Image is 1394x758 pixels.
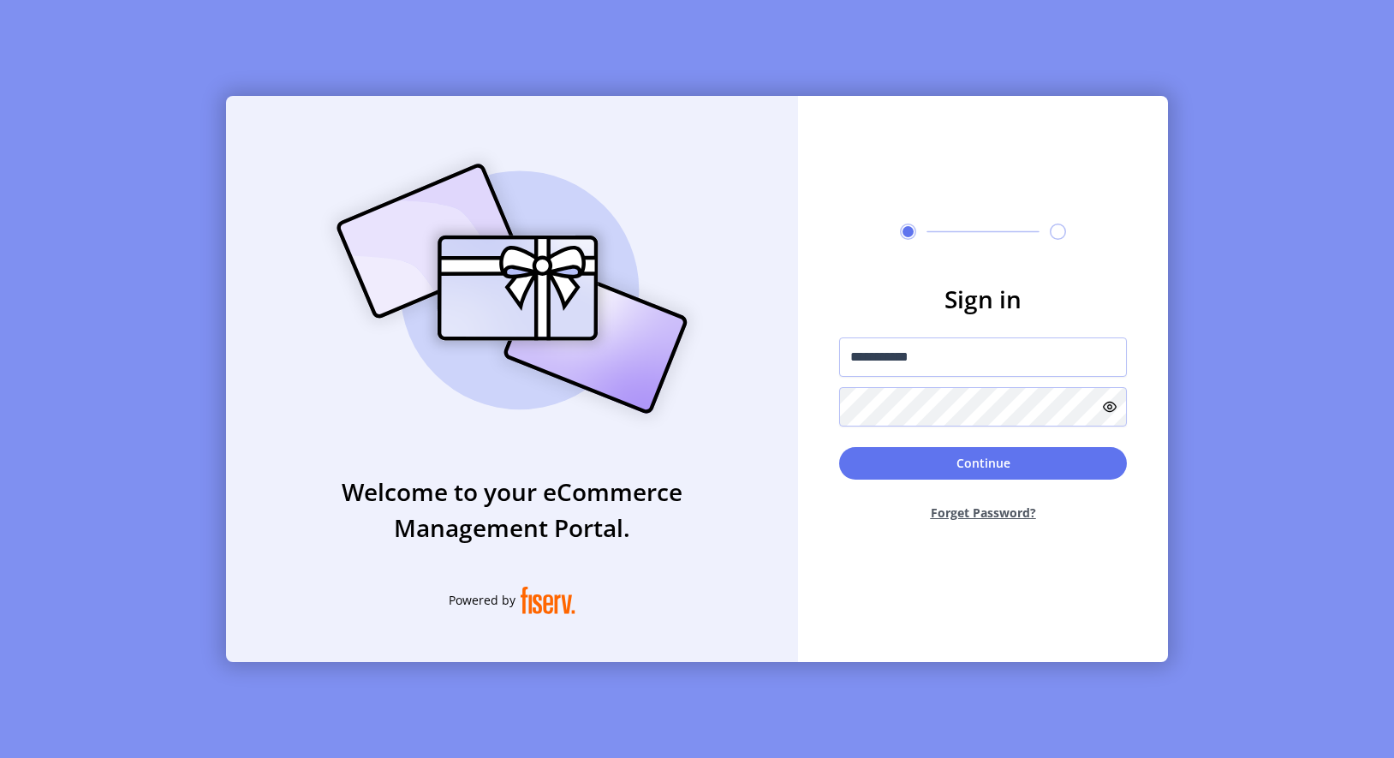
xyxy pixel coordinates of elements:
span: Powered by [449,591,515,609]
h3: Welcome to your eCommerce Management Portal. [226,474,798,546]
button: Forget Password? [839,490,1127,535]
button: Continue [839,447,1127,480]
img: card_Illustration.svg [311,145,713,433]
h3: Sign in [839,281,1127,317]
